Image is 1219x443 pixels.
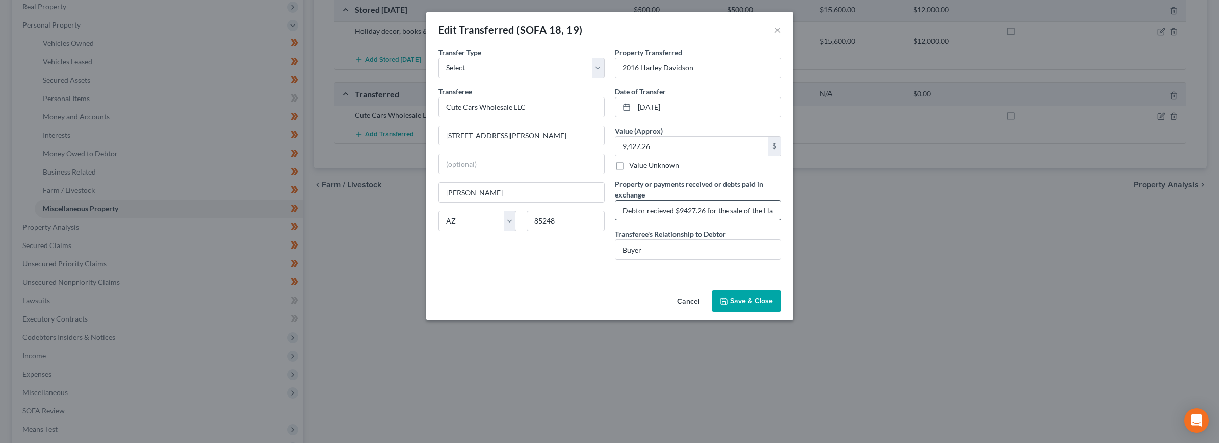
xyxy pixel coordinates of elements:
[615,137,768,156] input: 0.00
[712,290,781,312] button: Save & Close
[615,87,666,96] span: Date of Transfer
[439,126,604,145] input: Enter address...
[615,179,781,200] label: Property or payments received or debts paid in exchange
[768,137,781,156] div: $
[438,48,481,57] span: Transfer Type
[615,229,726,239] label: Transferee's Relationship to Debtor
[634,97,781,117] input: MM/DD/YYYY
[774,23,781,36] button: ×
[438,87,472,96] span: Transferee
[615,58,781,78] input: ex. Title to 2004 Jeep Compass
[1184,408,1209,433] div: Open Intercom Messenger
[629,160,679,170] label: Value Unknown
[615,240,781,259] input: --
[439,154,604,174] input: (optional)
[527,211,605,231] input: Enter zip...
[615,126,663,136] label: Value (Approx)
[439,183,604,202] input: Enter city...
[615,201,781,220] input: --
[615,48,682,57] span: Property Transferred
[438,22,583,37] div: Edit Transferred (SOFA 18, 19)
[439,97,604,117] input: Enter name...
[669,291,708,312] button: Cancel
